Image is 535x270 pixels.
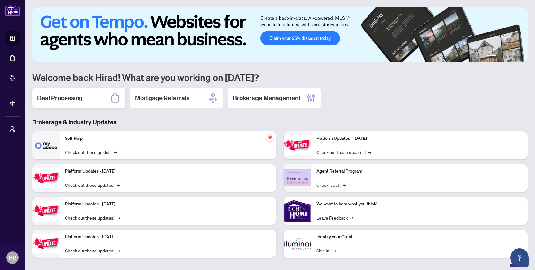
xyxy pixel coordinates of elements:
[65,201,271,208] p: Platform Updates - [DATE]
[316,168,523,175] p: Agent Referral Program
[509,55,511,58] button: 4
[65,214,120,221] a: Check out these updates!→
[333,247,336,254] span: →
[65,168,271,175] p: Platform Updates - [DATE]
[316,234,523,240] p: Identify your Client
[117,247,120,254] span: →
[32,118,528,126] h3: Brokerage & Industry Updates
[487,55,497,58] button: 1
[65,135,271,142] p: Self-Help
[284,230,311,258] img: Identify your Client
[9,126,15,132] span: user-switch
[233,94,301,102] h2: Brokerage Management
[32,7,528,62] img: Slide 0
[504,55,507,58] button: 3
[65,182,120,188] a: Check out these updates!→
[32,234,60,253] img: Platform Updates - July 8, 2025
[117,214,120,221] span: →
[32,201,60,221] img: Platform Updates - July 21, 2025
[350,214,353,221] span: →
[316,247,336,254] a: Sign In!→
[316,182,346,188] a: Check it out!→
[368,149,371,156] span: →
[316,149,371,156] a: Check out these updates!→
[65,247,120,254] a: Check out these updates!→
[32,168,60,188] img: Platform Updates - September 16, 2025
[32,131,60,159] img: Self-Help
[65,234,271,240] p: Platform Updates - [DATE]
[316,135,523,142] p: Platform Updates - [DATE]
[117,182,120,188] span: →
[284,197,311,225] img: We want to hear what you think!
[343,182,346,188] span: →
[5,5,20,16] img: logo
[266,134,274,141] span: pushpin
[499,55,502,58] button: 2
[316,214,353,221] a: Leave Feedback→
[284,169,311,186] img: Agent Referral Program
[519,55,521,58] button: 6
[514,55,516,58] button: 5
[65,149,117,156] a: Check out these guides!→
[316,201,523,208] p: We want to hear what you think!
[37,94,83,102] h2: Deal Processing
[9,253,16,262] span: HR
[135,94,189,102] h2: Mortgage Referrals
[32,71,528,83] h1: Welcome back Hirad! What are you working on [DATE]?
[284,135,311,155] img: Platform Updates - June 23, 2025
[510,248,529,267] button: Open asap
[114,149,117,156] span: →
